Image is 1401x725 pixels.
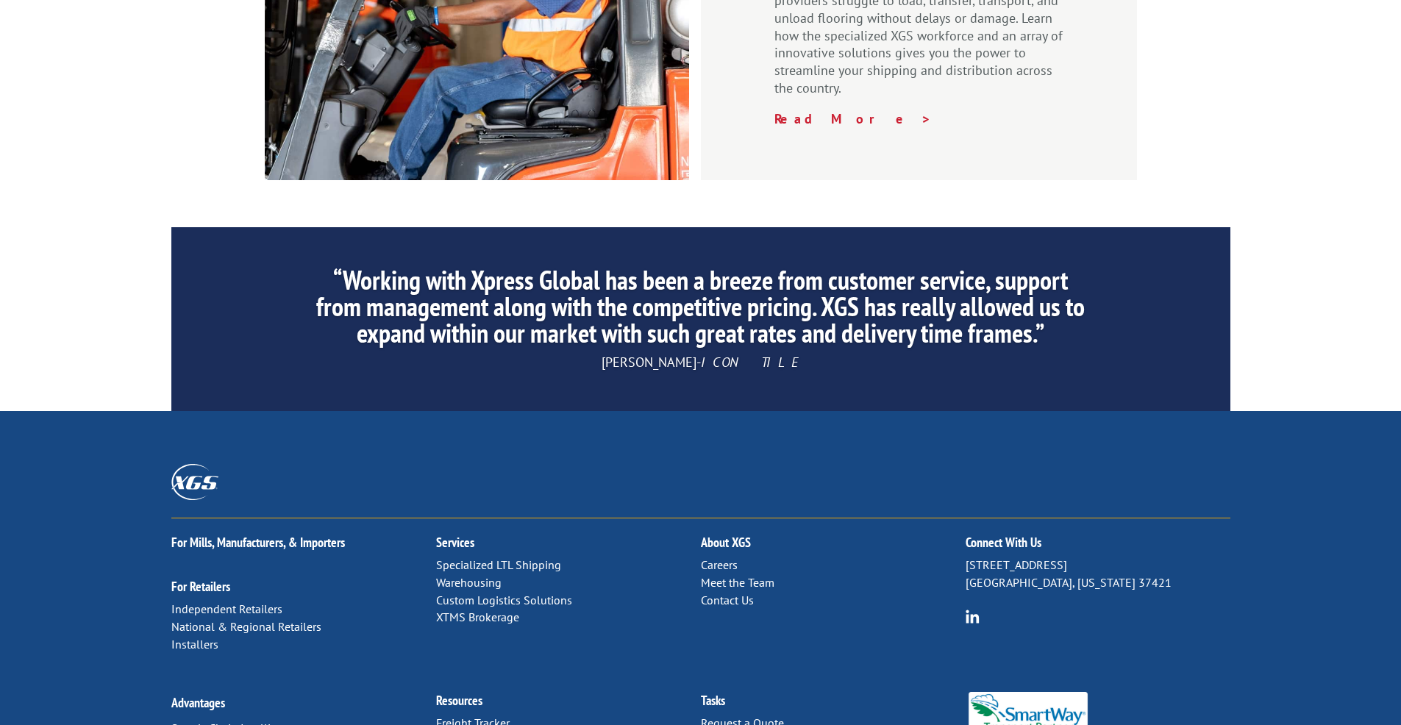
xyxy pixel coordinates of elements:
[701,557,738,572] a: Careers
[966,610,980,624] img: group-6
[696,354,701,371] span: -
[436,557,561,572] a: Specialized LTL Shipping
[171,464,218,500] img: XGS_Logos_ALL_2024_All_White
[171,534,345,551] a: For Mills, Manufacturers, & Importers
[701,694,966,715] h2: Tasks
[436,575,502,590] a: Warehousing
[171,619,321,634] a: National & Regional Retailers
[436,610,519,624] a: XTMS Brokerage
[774,110,932,127] a: Read More >
[436,534,474,551] a: Services
[966,536,1230,557] h2: Connect With Us
[436,593,572,607] a: Custom Logistics Solutions
[701,575,774,590] a: Meet the Team
[436,692,482,709] a: Resources
[171,578,230,595] a: For Retailers
[171,601,282,616] a: Independent Retailers
[701,534,751,551] a: About XGS
[602,354,696,371] span: [PERSON_NAME]
[966,557,1230,592] p: [STREET_ADDRESS] [GEOGRAPHIC_DATA], [US_STATE] 37421
[701,354,800,371] span: ICON TILE
[171,637,218,651] a: Installers
[171,694,225,711] a: Advantages
[701,593,754,607] a: Contact Us
[309,267,1091,354] h2: “Working with Xpress Global has been a breeze from customer service, support from management alon...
